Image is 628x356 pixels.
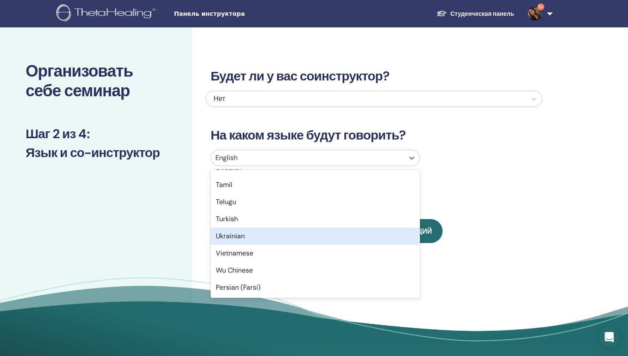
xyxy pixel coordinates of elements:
[211,176,420,193] div: Tamil
[528,7,542,21] img: default.jpg
[211,193,420,211] div: Telugu
[26,126,167,142] h3: Шаг 2 из 4 :
[437,10,447,17] img: graduation-cap-white.svg
[430,6,521,22] a: Студенческая панель
[537,3,544,10] span: 9+
[26,145,167,160] h3: Язык и со-инструктор
[211,245,420,262] div: Vietnamese
[211,211,420,228] div: Turkish
[56,4,158,24] img: logo.png
[211,279,420,296] div: Persian (Farsi)
[174,9,302,18] span: Панель инструктора
[599,327,619,347] div: Open Intercom Messenger
[214,94,225,103] span: Нет
[26,62,167,101] h2: Организовать себе семинар
[211,262,420,279] div: Wu Chinese
[205,68,542,84] h3: Будет ли у вас соинструктор?
[211,228,420,245] div: Ukrainian
[205,128,542,143] h3: На каком языке будут говорить?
